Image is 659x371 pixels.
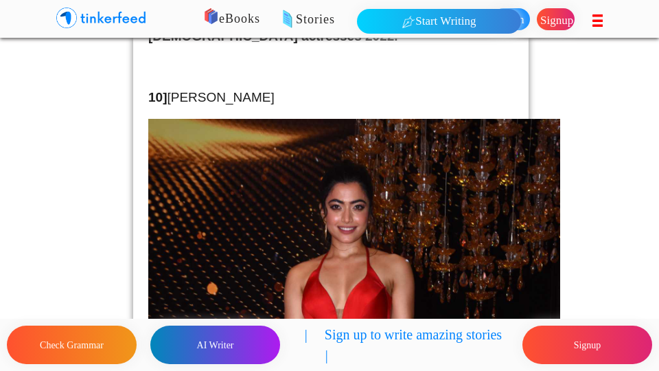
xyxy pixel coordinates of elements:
span: 10] [148,90,167,104]
button: Signup [522,326,652,364]
button: AI Writer [150,326,280,364]
a: Signup [537,8,575,30]
p: Stories [240,10,529,30]
button: Start Writing [357,9,521,34]
p: eBooks [185,10,475,29]
p: | Sign up to write amazing stories | [305,324,510,366]
span: [PERSON_NAME] [167,90,274,104]
a: Login [492,8,530,30]
button: Check Grammar [7,326,137,364]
